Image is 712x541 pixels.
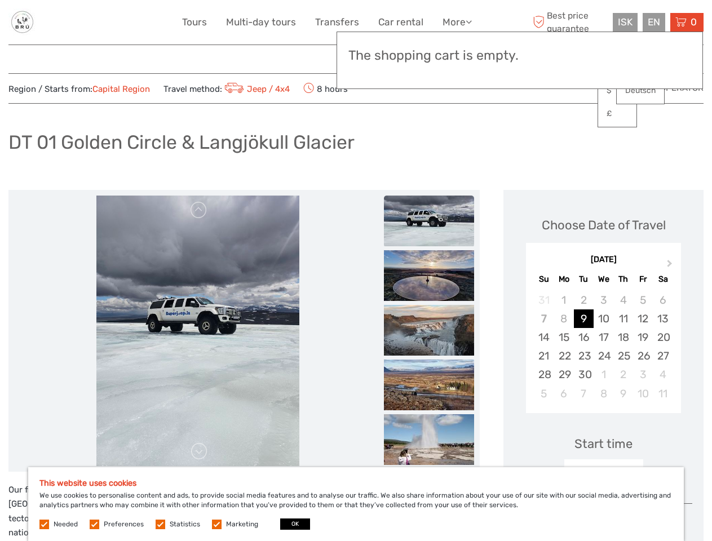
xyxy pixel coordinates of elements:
[633,272,653,287] div: Fr
[554,328,574,347] div: Choose Monday, September 15th, 2025
[594,384,613,403] div: Choose Wednesday, October 8th, 2025
[574,309,594,328] div: Choose Tuesday, September 9th, 2025
[534,309,554,328] div: Not available Sunday, September 7th, 2025
[130,17,143,31] button: Open LiveChat chat widget
[28,467,684,541] div: We use cookies to personalise content and ads, to provide social media features and to analyse ou...
[182,14,207,30] a: Tours
[92,84,150,94] a: Capital Region
[613,328,633,347] div: Choose Thursday, September 18th, 2025
[613,309,633,328] div: Choose Thursday, September 11th, 2025
[574,365,594,384] div: Choose Tuesday, September 30th, 2025
[384,305,474,356] img: 1ff193ecafdd467684ddbbf5f03fb0d8_slider_thumbnail.jpeg
[554,291,574,309] div: Not available Monday, September 1st, 2025
[613,291,633,309] div: Not available Thursday, September 4th, 2025
[534,328,554,347] div: Choose Sunday, September 14th, 2025
[653,291,673,309] div: Not available Saturday, September 6th, 2025
[633,309,653,328] div: Choose Friday, September 12th, 2025
[617,81,664,101] a: Deutsch
[633,384,653,403] div: Choose Friday, October 10th, 2025
[222,84,290,94] a: Jeep / 4x4
[554,384,574,403] div: Choose Monday, October 6th, 2025
[443,14,472,30] a: More
[8,8,36,36] img: General Info:
[643,13,665,32] div: EN
[529,291,677,403] div: month 2025-09
[633,347,653,365] div: Choose Friday, September 26th, 2025
[530,10,610,34] span: Best price guarantee
[633,291,653,309] div: Not available Friday, September 5th, 2025
[594,347,613,365] div: Choose Wednesday, September 24th, 2025
[574,435,633,453] div: Start time
[534,291,554,309] div: Not available Sunday, August 31st, 2025
[633,328,653,347] div: Choose Friday, September 19th, 2025
[564,459,643,485] div: 08:30
[104,520,144,529] label: Preferences
[16,20,127,29] p: We're away right now. Please check back later!
[574,328,594,347] div: Choose Tuesday, September 16th, 2025
[54,520,78,529] label: Needed
[613,347,633,365] div: Choose Thursday, September 25th, 2025
[554,309,574,328] div: Not available Monday, September 8th, 2025
[96,196,299,466] img: bb41cb46d770494a8bc3e7fc6fd97759_main_slider.jpeg
[226,520,258,529] label: Marketing
[554,365,574,384] div: Choose Monday, September 29th, 2025
[574,272,594,287] div: Tu
[542,216,666,234] div: Choose Date of Travel
[170,520,200,529] label: Statistics
[280,518,310,530] button: OK
[163,81,290,96] span: Travel method:
[554,272,574,287] div: Mo
[534,384,554,403] div: Choose Sunday, October 5th, 2025
[384,250,474,301] img: babb8a80708c4c68a3cd1c769d8f1f69_slider_thumbnail.jpeg
[534,365,554,384] div: Choose Sunday, September 28th, 2025
[618,16,633,28] span: ISK
[574,291,594,309] div: Not available Tuesday, September 2nd, 2025
[613,384,633,403] div: Choose Thursday, October 9th, 2025
[653,384,673,403] div: Choose Saturday, October 11th, 2025
[384,414,474,465] img: 241ffeeba2ba4ca895f34122236e9c41_slider_thumbnail.jpeg
[384,360,474,410] img: a0c165bb61834b068a8141fe07b0dff5_slider_thumbnail.jpeg
[574,384,594,403] div: Choose Tuesday, October 7th, 2025
[554,347,574,365] div: Choose Monday, September 22nd, 2025
[378,14,423,30] a: Car rental
[613,365,633,384] div: Choose Thursday, October 2nd, 2025
[653,365,673,384] div: Choose Saturday, October 4th, 2025
[594,309,613,328] div: Choose Wednesday, September 10th, 2025
[633,365,653,384] div: Choose Friday, October 3rd, 2025
[384,196,474,246] img: bb41cb46d770494a8bc3e7fc6fd97759_slider_thumbnail.jpeg
[226,14,296,30] a: Multi-day tours
[574,347,594,365] div: Choose Tuesday, September 23rd, 2025
[8,131,355,154] h1: DT 01 Golden Circle & Langjökull Glacier
[594,272,613,287] div: We
[594,328,613,347] div: Choose Wednesday, September 17th, 2025
[653,328,673,347] div: Choose Saturday, September 20th, 2025
[39,478,673,488] h5: This website uses cookies
[653,272,673,287] div: Sa
[526,254,681,266] div: [DATE]
[598,104,636,124] a: £
[303,81,348,96] span: 8 hours
[534,347,554,365] div: Choose Sunday, September 21st, 2025
[594,365,613,384] div: Choose Wednesday, October 1st, 2025
[653,347,673,365] div: Choose Saturday, September 27th, 2025
[315,14,359,30] a: Transfers
[689,16,698,28] span: 0
[534,272,554,287] div: Su
[348,48,691,64] h3: The shopping cart is empty.
[653,309,673,328] div: Choose Saturday, September 13th, 2025
[598,81,636,101] a: $
[662,257,680,275] button: Next Month
[594,291,613,309] div: Not available Wednesday, September 3rd, 2025
[613,272,633,287] div: Th
[8,83,150,95] span: Region / Starts from:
